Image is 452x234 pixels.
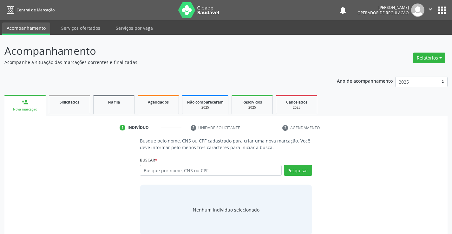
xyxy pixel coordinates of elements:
[22,98,29,105] div: person_add
[4,43,315,59] p: Acompanhamento
[111,22,157,34] a: Serviços por vaga
[413,53,445,63] button: Relatórios
[57,22,105,34] a: Serviços ofertados
[193,206,259,213] div: Nenhum indivíduo selecionado
[236,105,268,110] div: 2025
[140,165,281,176] input: Busque por nome, CNS ou CPF
[60,99,79,105] span: Solicitados
[2,22,50,35] a: Acompanhamento
[436,5,448,16] button: apps
[338,6,347,15] button: notifications
[357,10,409,16] span: Operador de regulação
[281,105,312,110] div: 2025
[187,105,224,110] div: 2025
[411,3,424,17] img: img
[140,155,157,165] label: Buscar
[187,99,224,105] span: Não compareceram
[4,59,315,66] p: Acompanhe a situação das marcações correntes e finalizadas
[4,5,55,15] a: Central de Marcação
[242,99,262,105] span: Resolvidos
[108,99,120,105] span: Na fila
[337,77,393,85] p: Ano de acompanhamento
[128,125,149,130] div: Indivíduo
[284,165,312,176] button: Pesquisar
[120,125,125,130] div: 1
[357,5,409,10] div: [PERSON_NAME]
[140,137,312,151] p: Busque pelo nome, CNS ou CPF cadastrado para criar uma nova marcação. Você deve informar pelo men...
[427,6,434,13] i: 
[148,99,169,105] span: Agendados
[9,107,41,112] div: Nova marcação
[286,99,307,105] span: Cancelados
[16,7,55,13] span: Central de Marcação
[424,3,436,17] button: 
